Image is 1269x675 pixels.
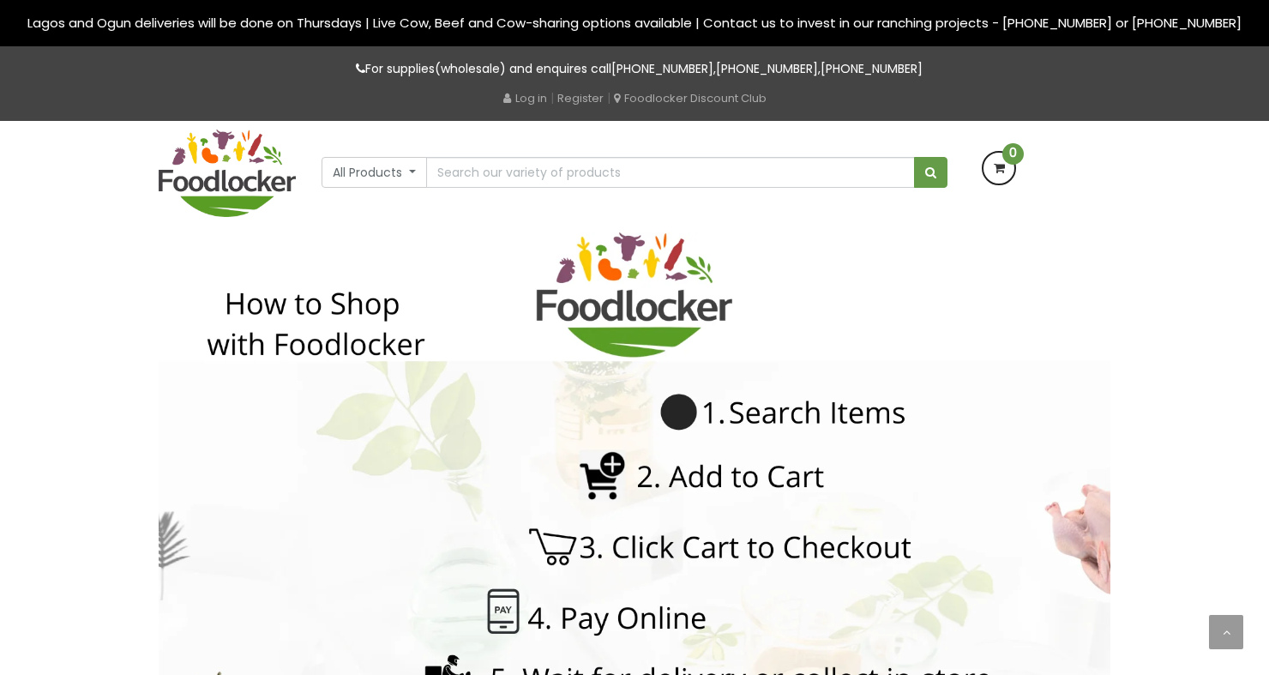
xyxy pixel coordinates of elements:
[159,59,1110,79] p: For supplies(wholesale) and enquires call , ,
[426,157,915,188] input: Search our variety of products
[716,60,818,77] a: [PHONE_NUMBER]
[27,14,1242,32] span: Lagos and Ogun deliveries will be done on Thursdays | Live Cow, Beef and Cow-sharing options avai...
[322,157,427,188] button: All Products
[607,89,610,106] span: |
[611,60,713,77] a: [PHONE_NUMBER]
[614,90,767,106] a: Foodlocker Discount Club
[503,90,547,106] a: Log in
[557,90,604,106] a: Register
[821,60,923,77] a: [PHONE_NUMBER]
[550,89,554,106] span: |
[1002,143,1024,165] span: 0
[159,130,296,217] img: FoodLocker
